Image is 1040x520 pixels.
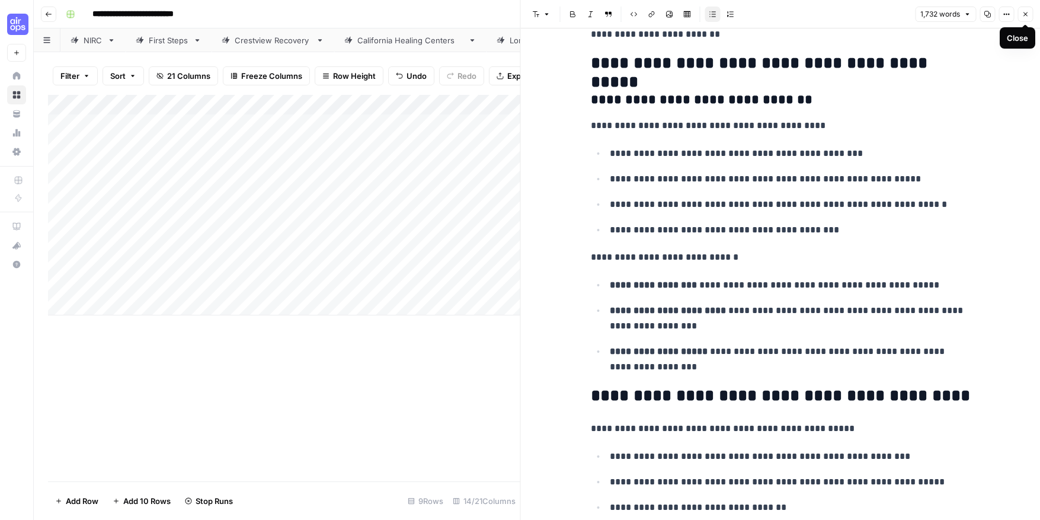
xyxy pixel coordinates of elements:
[123,495,171,507] span: Add 10 Rows
[196,495,233,507] span: Stop Runs
[7,236,26,255] button: What's new?
[126,28,212,52] a: First Steps
[105,492,178,511] button: Add 10 Rows
[110,70,126,82] span: Sort
[84,34,103,46] div: NIRC
[235,34,311,46] div: Crestview Recovery
[60,70,79,82] span: Filter
[66,495,98,507] span: Add Row
[489,66,557,85] button: Export CSV
[1007,32,1028,44] div: Close
[53,66,98,85] button: Filter
[388,66,434,85] button: Undo
[48,492,105,511] button: Add Row
[212,28,334,52] a: Crestview Recovery
[149,34,188,46] div: First Steps
[178,492,240,511] button: Stop Runs
[487,28,565,52] a: Longleaf
[333,70,376,82] span: Row Height
[7,255,26,274] button: Help + Support
[8,237,25,254] div: What's new?
[7,9,26,39] button: Workspace: Cohort 4
[357,34,463,46] div: [US_STATE] Healing Centers
[7,217,26,236] a: AirOps Academy
[7,123,26,142] a: Usage
[7,85,26,104] a: Browse
[915,7,976,22] button: 1,732 words
[149,66,218,85] button: 21 Columns
[103,66,144,85] button: Sort
[407,70,427,82] span: Undo
[510,34,542,46] div: Longleaf
[920,9,960,20] span: 1,732 words
[403,492,448,511] div: 9 Rows
[7,66,26,85] a: Home
[448,492,520,511] div: 14/21 Columns
[7,14,28,35] img: Cohort 4 Logo
[334,28,487,52] a: [US_STATE] Healing Centers
[7,142,26,161] a: Settings
[60,28,126,52] a: NIRC
[457,70,476,82] span: Redo
[167,70,210,82] span: 21 Columns
[315,66,383,85] button: Row Height
[7,104,26,123] a: Your Data
[223,66,310,85] button: Freeze Columns
[507,70,549,82] span: Export CSV
[439,66,484,85] button: Redo
[241,70,302,82] span: Freeze Columns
